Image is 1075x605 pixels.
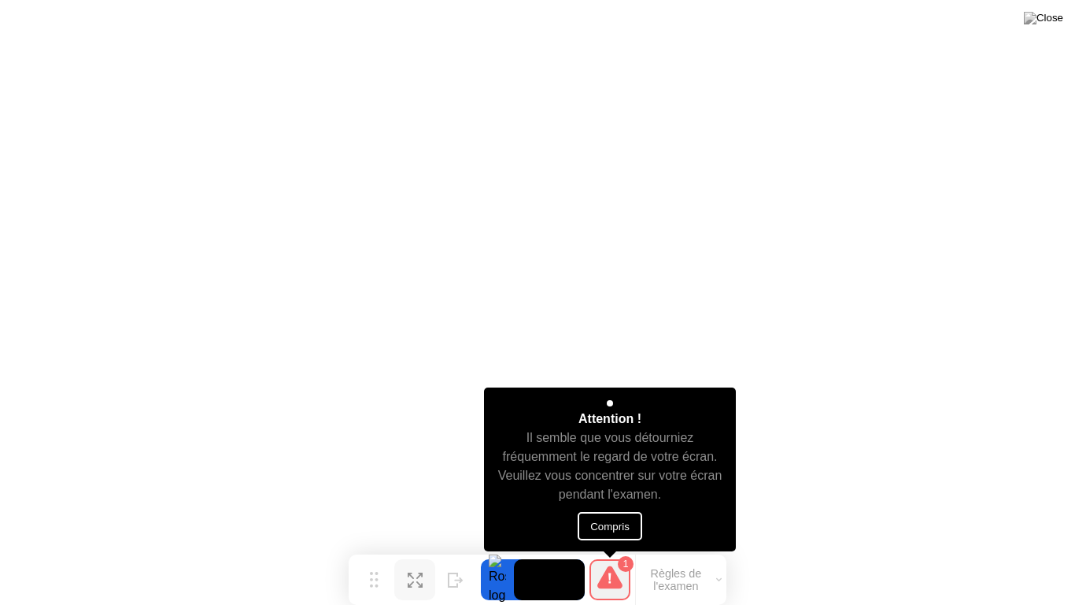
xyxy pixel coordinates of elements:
div: Attention ! [578,410,641,429]
div: 1 [618,556,634,572]
img: Close [1024,12,1063,24]
button: Règles de l'examen [636,566,726,593]
div: Il semble que vous détourniez fréquemment le regard de votre écran. Veuillez vous concentrer sur ... [498,429,722,504]
button: Compris [578,512,642,540]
